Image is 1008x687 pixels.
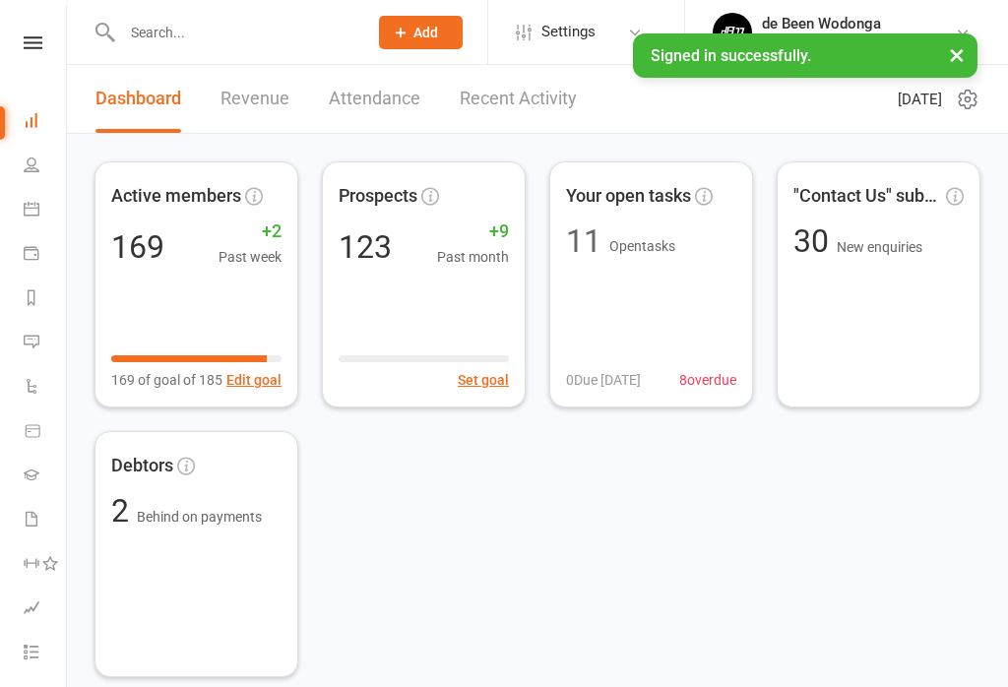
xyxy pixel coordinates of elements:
[111,452,173,480] span: Debtors
[793,222,837,260] span: 30
[111,231,164,263] div: 169
[566,225,601,257] div: 11
[609,238,675,254] span: Open tasks
[329,65,420,133] a: Attendance
[566,369,641,391] span: 0 Due [DATE]
[413,25,438,40] span: Add
[339,182,417,211] span: Prospects
[651,46,811,65] span: Signed in successfully.
[458,369,509,391] button: Set goal
[116,19,353,46] input: Search...
[219,246,282,268] span: Past week
[24,100,68,145] a: Dashboard
[24,588,68,632] a: Assessments
[762,32,955,50] div: de Been 100% [PERSON_NAME]
[339,231,392,263] div: 123
[24,233,68,278] a: Payments
[111,182,241,211] span: Active members
[939,33,975,76] button: ×
[220,65,289,133] a: Revenue
[137,509,262,525] span: Behind on payments
[713,13,752,52] img: thumb_image1710905826.png
[24,278,68,322] a: Reports
[219,218,282,246] span: +2
[95,65,181,133] a: Dashboard
[541,10,596,54] span: Settings
[793,182,942,211] span: "Contact Us" submissions
[679,369,736,391] span: 8 overdue
[226,369,282,391] button: Edit goal
[762,15,955,32] div: de Been Wodonga
[898,88,942,111] span: [DATE]
[437,246,509,268] span: Past month
[111,492,137,530] span: 2
[460,65,577,133] a: Recent Activity
[24,410,68,455] a: Product Sales
[437,218,509,246] span: +9
[24,189,68,233] a: Calendar
[111,369,222,391] span: 169 of goal of 185
[837,239,922,255] span: New enquiries
[379,16,463,49] button: Add
[24,145,68,189] a: People
[566,182,691,211] span: Your open tasks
